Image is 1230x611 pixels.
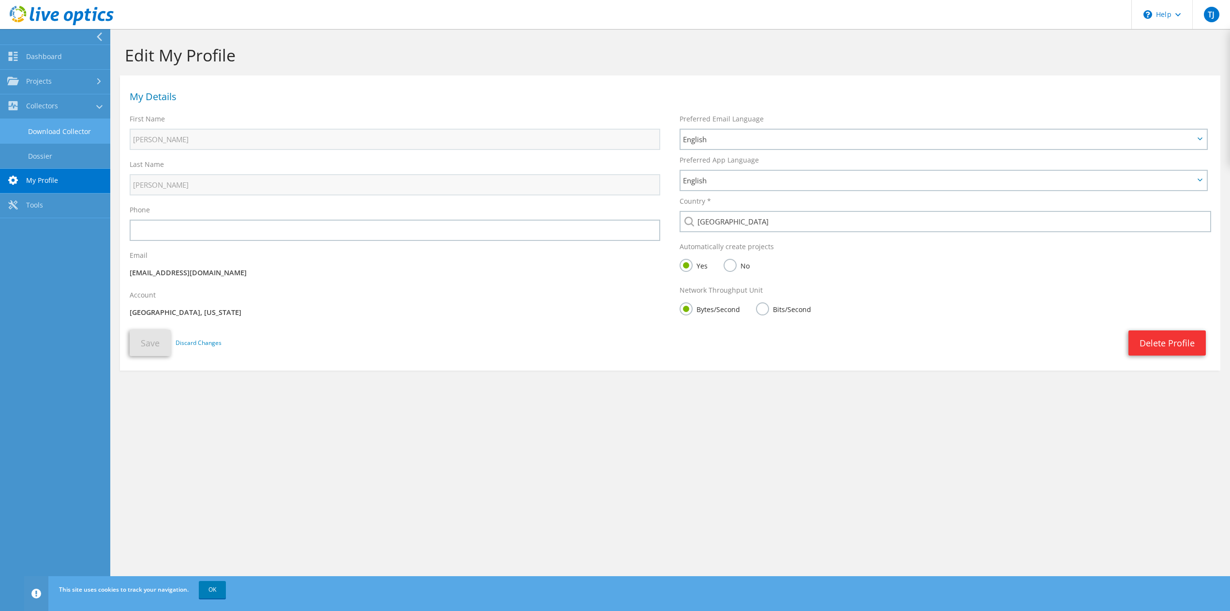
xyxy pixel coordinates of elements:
a: Delete Profile [1128,330,1206,356]
span: This site uses cookies to track your navigation. [59,585,189,594]
p: [GEOGRAPHIC_DATA], [US_STATE] [130,307,660,318]
label: Bits/Second [756,302,811,314]
label: Yes [680,259,708,271]
label: Email [130,251,148,260]
label: No [724,259,750,271]
label: Preferred Email Language [680,114,764,124]
label: Phone [130,205,150,215]
button: Save [130,330,171,356]
span: English [683,134,1194,145]
span: English [683,175,1194,186]
label: Account [130,290,156,300]
h1: Edit My Profile [125,45,1211,65]
label: First Name [130,114,165,124]
label: Country * [680,196,711,206]
label: Automatically create projects [680,242,774,252]
p: [EMAIL_ADDRESS][DOMAIN_NAME] [130,268,660,278]
label: Last Name [130,160,164,169]
a: OK [199,581,226,598]
a: Discard Changes [176,338,222,348]
span: TJ [1204,7,1219,22]
label: Network Throughput Unit [680,285,763,295]
h1: My Details [130,92,1206,102]
label: Bytes/Second [680,302,740,314]
svg: \n [1143,10,1152,19]
label: Preferred App Language [680,155,759,165]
